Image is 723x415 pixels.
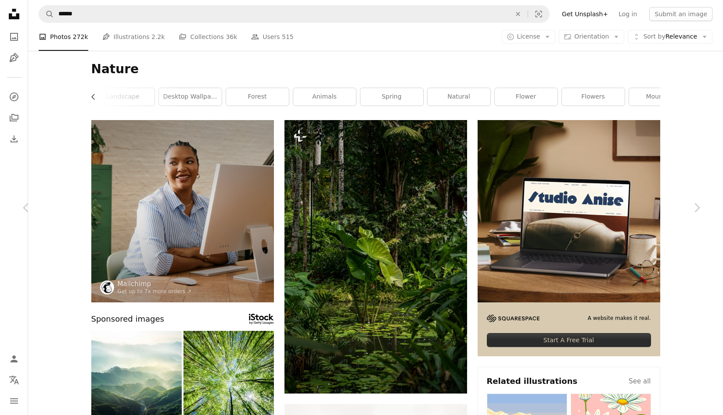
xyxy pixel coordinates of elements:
button: scroll list to the left [91,88,101,106]
button: Sort byRelevance [628,30,712,44]
span: Relevance [643,32,697,41]
a: Photos [5,28,23,46]
span: Orientation [574,33,609,40]
button: Orientation [559,30,624,44]
a: animals [293,88,356,106]
a: natural [428,88,490,106]
a: Get up to 7x more orders ↗ [118,288,192,294]
a: a lush green forest filled with lots of trees [284,252,467,260]
span: 2.2k [151,32,165,42]
button: License [502,30,556,44]
a: Next [670,166,723,250]
span: License [517,33,540,40]
a: Log in / Sign up [5,350,23,368]
a: landscape [92,88,155,106]
a: forest [226,88,289,106]
img: A woman smiling while working at a computer [91,120,274,302]
a: flowers [562,88,625,106]
h4: Related illustrations [487,376,578,387]
a: Collections 36k [179,23,237,51]
a: Get Unsplash+ [557,7,613,21]
a: A website makes it real.Start A Free Trial [478,120,660,356]
button: Submit an image [649,7,712,21]
a: Mailchimp [118,280,192,288]
h1: Nature [91,61,660,77]
div: Start A Free Trial [487,333,651,347]
span: Sort by [643,33,665,40]
button: Search Unsplash [39,6,54,22]
a: Explore [5,88,23,106]
a: Download History [5,130,23,148]
a: Collections [5,109,23,127]
a: desktop wallpaper [159,88,222,106]
img: file-1705255347840-230a6ab5bca9image [487,315,540,322]
span: 36k [226,32,237,42]
img: Go to Mailchimp's profile [100,280,114,294]
button: Menu [5,392,23,410]
a: Illustrations [5,49,23,67]
img: a lush green forest filled with lots of trees [284,120,467,394]
span: A website makes it real. [588,315,651,322]
a: Log in [613,7,642,21]
button: Visual search [528,6,549,22]
span: Sponsored images [91,313,164,326]
a: See all [629,376,651,387]
form: Find visuals sitewide [39,5,550,23]
a: flower [495,88,558,106]
a: Illustrations 2.2k [102,23,165,51]
a: A woman smiling while working at a computer [91,207,274,215]
span: 515 [282,32,294,42]
a: spring [360,88,423,106]
button: Clear [508,6,528,22]
button: Language [5,371,23,389]
a: Users 515 [251,23,293,51]
img: file-1705123271268-c3eaf6a79b21image [478,120,660,302]
a: mountain [629,88,692,106]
